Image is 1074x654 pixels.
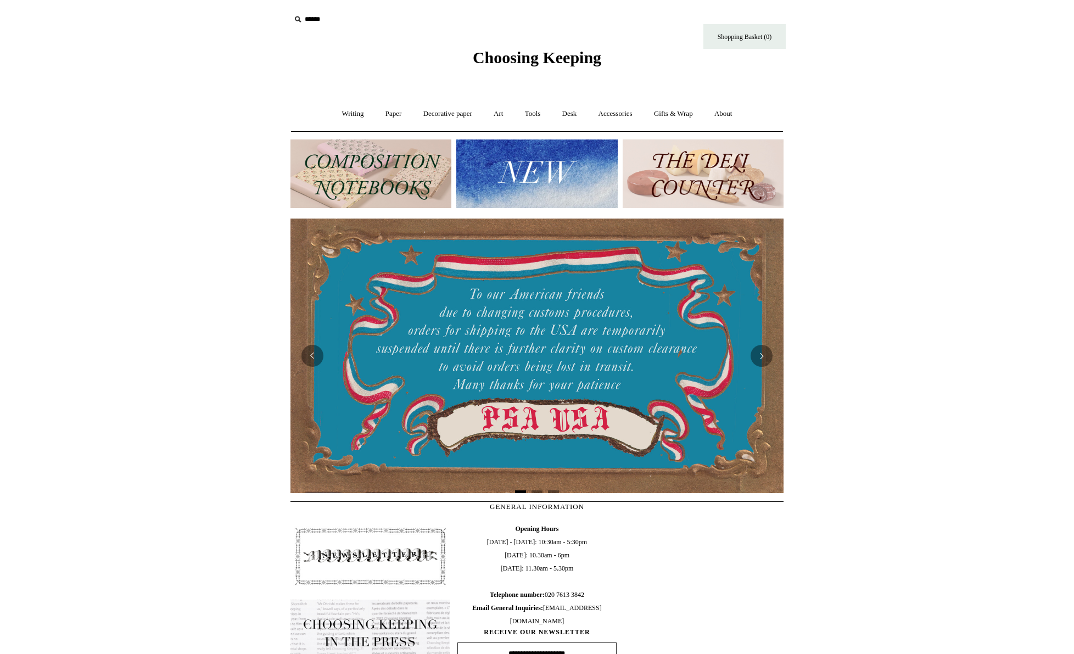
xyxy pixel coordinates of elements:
span: RECEIVE OUR NEWSLETTER [457,628,617,637]
img: The Deli Counter [623,139,784,208]
button: Page 1 [515,490,526,493]
a: Tools [515,99,551,128]
a: Writing [332,99,374,128]
span: Choosing Keeping [473,48,601,66]
a: Accessories [589,99,642,128]
img: USA PSA .jpg__PID:33428022-6587-48b7-8b57-d7eefc91f15a [290,219,784,493]
a: Paper [376,99,412,128]
a: Art [484,99,513,128]
img: New.jpg__PID:f73bdf93-380a-4a35-bcfe-7823039498e1 [456,139,617,208]
b: : [542,591,545,599]
b: Email General Inquiries: [472,604,543,612]
a: Choosing Keeping [473,57,601,65]
b: Telephone number [490,591,545,599]
img: pf-4db91bb9--1305-Newsletter-Button_1200x.jpg [290,522,450,590]
button: Next [751,345,773,367]
span: [DATE] - [DATE]: 10:30am - 5:30pm [DATE]: 10.30am - 6pm [DATE]: 11.30am - 5.30pm 020 7613 3842 [457,522,617,628]
span: [EMAIL_ADDRESS][DOMAIN_NAME] [472,604,601,625]
a: About [704,99,742,128]
span: GENERAL INFORMATION [490,502,584,511]
button: Page 3 [548,490,559,493]
button: Previous [301,345,323,367]
img: 202302 Composition ledgers.jpg__PID:69722ee6-fa44-49dd-a067-31375e5d54ec [290,139,451,208]
a: Decorative paper [413,99,482,128]
a: Gifts & Wrap [644,99,703,128]
a: Desk [552,99,587,128]
a: Shopping Basket (0) [703,24,786,49]
b: Opening Hours [515,525,558,533]
button: Page 2 [532,490,542,493]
